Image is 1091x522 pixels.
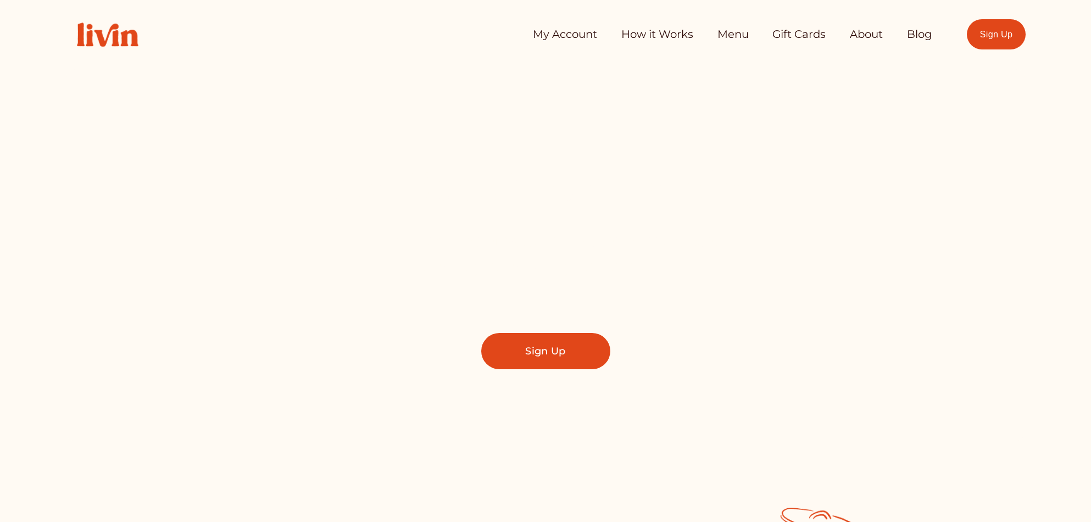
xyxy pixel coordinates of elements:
[717,24,749,46] a: Menu
[850,24,883,46] a: About
[907,24,932,46] a: Blog
[65,11,150,58] img: Livin
[621,24,693,46] a: How it Works
[481,333,610,369] a: Sign Up
[363,228,728,276] span: Find a local chef who prepares customized, healthy meals in your kitchen
[967,19,1026,49] a: Sign Up
[772,24,826,46] a: Gift Cards
[533,24,597,46] a: My Account
[310,158,782,212] span: Take Back Your Evenings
